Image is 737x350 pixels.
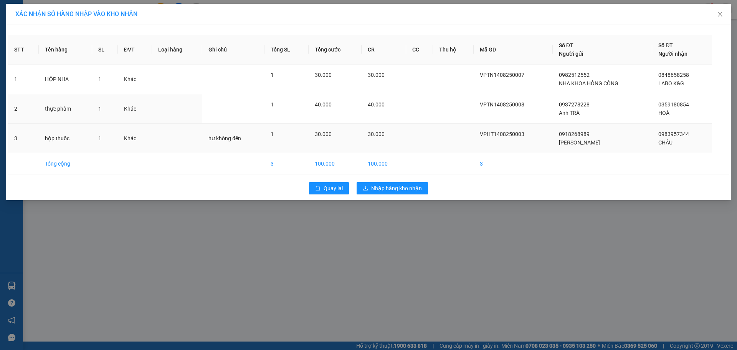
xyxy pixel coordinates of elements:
td: 3 [474,153,552,174]
button: rollbackQuay lại [309,182,349,194]
span: 1 [98,106,101,112]
th: CC [406,35,433,65]
th: Tổng cước [309,35,361,65]
span: 1 [271,131,274,137]
td: HỘP NHA [39,65,92,94]
span: CHÂU [658,139,673,146]
span: LABO K&G [658,80,684,86]
span: 30.000 [315,131,332,137]
span: hư không đền [208,135,241,141]
span: Người gửi [559,51,583,57]
td: 3 [264,153,309,174]
td: Khác [118,124,152,153]
span: download [363,186,368,192]
button: downloadNhập hàng kho nhận [357,182,428,194]
span: 40.000 [315,101,332,108]
td: Khác [118,65,152,94]
span: 0848658258 [658,72,689,78]
th: Tên hàng [39,35,92,65]
th: Thu hộ [433,35,474,65]
th: SL [92,35,118,65]
span: 0982512552 [559,72,590,78]
span: Người nhận [658,51,687,57]
span: 30.000 [368,131,385,137]
th: Ghi chú [202,35,264,65]
span: 0983957344 [658,131,689,137]
button: Close [709,4,731,25]
th: STT [8,35,39,65]
span: 30.000 [368,72,385,78]
th: Loại hàng [152,35,203,65]
th: Mã GD [474,35,552,65]
span: 1 [98,76,101,82]
span: Số ĐT [559,42,573,48]
span: 1 [271,101,274,108]
span: 0918268989 [559,131,590,137]
span: VPHT1408250003 [480,131,524,137]
td: thực phẩm [39,94,92,124]
td: hộp thuốc [39,124,92,153]
span: Nhập hàng kho nhận [371,184,422,192]
span: close [717,11,723,17]
span: 1 [271,72,274,78]
td: 100.000 [309,153,361,174]
td: 100.000 [362,153,407,174]
td: Khác [118,94,152,124]
span: Anh TRÀ [559,110,580,116]
span: XÁC NHẬN SỐ HÀNG NHẬP VÀO KHO NHẬN [15,10,137,18]
span: 1 [98,135,101,141]
span: Quay lại [324,184,343,192]
th: ĐVT [118,35,152,65]
span: [PERSON_NAME] [559,139,600,146]
span: VPTN1408250007 [480,72,524,78]
span: 0937278228 [559,101,590,108]
span: 0359180854 [658,101,689,108]
span: rollback [315,186,321,192]
span: 30.000 [315,72,332,78]
td: 2 [8,94,39,124]
td: 1 [8,65,39,94]
span: VPTN1408250008 [480,101,524,108]
span: 40.000 [368,101,385,108]
th: Tổng SL [264,35,309,65]
td: 3 [8,124,39,153]
span: NHA KHOA HỒNG CÔNG [559,80,618,86]
span: Số ĐT [658,42,673,48]
th: CR [362,35,407,65]
span: HOÀ [658,110,669,116]
td: Tổng cộng [39,153,92,174]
